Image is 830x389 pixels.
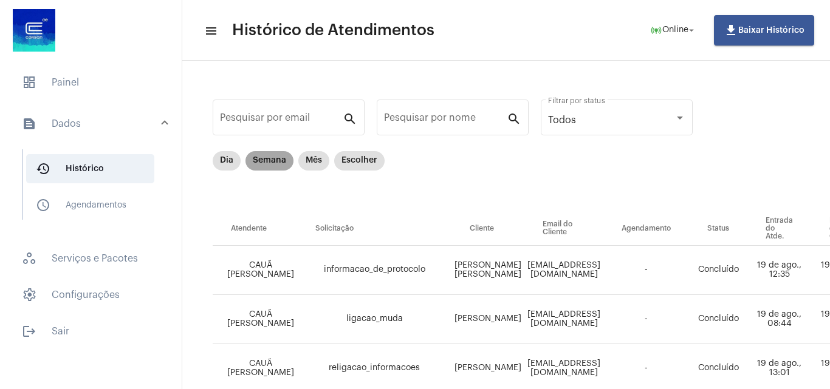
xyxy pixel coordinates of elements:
mat-icon: sidenav icon [36,198,50,212]
button: Baixar Histórico [714,15,814,46]
span: Configurações [12,280,170,310]
mat-chip: Escolher [334,151,385,171]
td: [EMAIL_ADDRESS][DOMAIN_NAME] [524,295,603,344]
mat-icon: sidenav icon [22,117,36,131]
button: Online [643,18,704,42]
span: ligacao_muda [346,314,403,323]
td: Concluído [689,246,747,295]
td: [PERSON_NAME] [451,295,524,344]
th: Agendamento [603,212,689,246]
th: Status [689,212,747,246]
td: [PERSON_NAME] [PERSON_NAME] [451,246,524,295]
th: Solicitação [297,212,451,246]
td: CAUÃ [PERSON_NAME] [213,295,297,344]
span: religacao_informacoes [329,364,420,372]
mat-chip: Dia [213,151,241,171]
span: Baixar Histórico [724,26,804,35]
mat-icon: search [507,111,521,126]
td: - [603,246,689,295]
span: Sair [12,317,170,346]
span: Agendamentos [26,191,154,220]
td: [EMAIL_ADDRESS][DOMAIN_NAME] [524,246,603,295]
span: Todos [548,115,576,125]
mat-panel-title: Dados [22,117,162,131]
input: Pesquisar por nome [384,115,507,126]
mat-icon: search [343,111,357,126]
mat-icon: online_prediction [650,24,662,36]
div: sidenav iconDados [7,143,182,237]
mat-icon: arrow_drop_down [686,25,697,36]
mat-chip: Semana [245,151,293,171]
mat-icon: sidenav icon [36,161,50,176]
td: 19 de ago., 08:44 [747,295,811,344]
span: sidenav icon [22,75,36,90]
span: Online [662,26,688,35]
td: - [603,295,689,344]
mat-expansion-panel-header: sidenav iconDados [7,104,182,143]
mat-icon: file_download [724,23,738,38]
span: informacao_de_protocolo [324,265,425,274]
span: Painel [12,68,170,97]
td: CAUÃ [PERSON_NAME] [213,246,297,295]
mat-icon: sidenav icon [204,24,216,38]
span: Histórico [26,154,154,183]
span: Serviços e Pacotes [12,244,170,273]
td: Concluído [689,295,747,344]
span: sidenav icon [22,288,36,302]
mat-icon: sidenav icon [22,324,36,339]
img: d4669ae0-8c07-2337-4f67-34b0df7f5ae4.jpeg [10,6,58,55]
input: Pesquisar por email [220,115,343,126]
span: Histórico de Atendimentos [232,21,434,40]
td: 19 de ago., 12:35 [747,246,811,295]
span: sidenav icon [22,251,36,266]
th: Entrada do Atde. [747,212,811,246]
th: Atendente [213,212,297,246]
th: Email do Cliente [524,212,603,246]
mat-chip: Mês [298,151,329,171]
th: Cliente [451,212,524,246]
